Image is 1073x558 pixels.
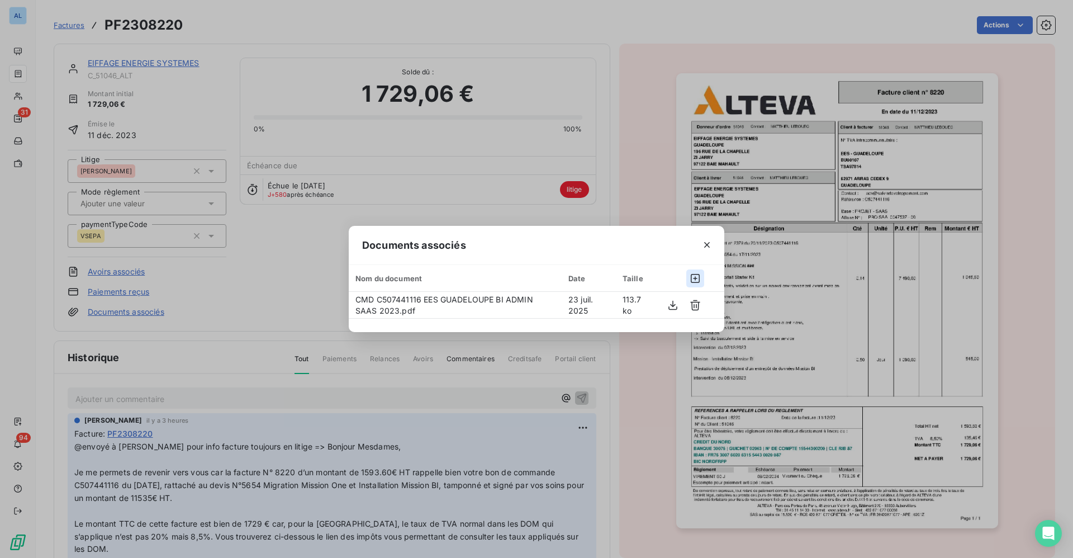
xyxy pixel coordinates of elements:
[1035,520,1062,547] div: Open Intercom Messenger
[568,274,609,283] div: Date
[623,295,642,315] span: 113.7 ko
[355,295,533,315] span: CMD C507441116 EES GUADELOUPE BI ADMIN SAAS 2023.pdf
[568,295,593,315] span: 23 juil. 2025
[362,238,466,253] span: Documents associés
[355,274,555,283] div: Nom du document
[623,274,651,283] div: Taille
